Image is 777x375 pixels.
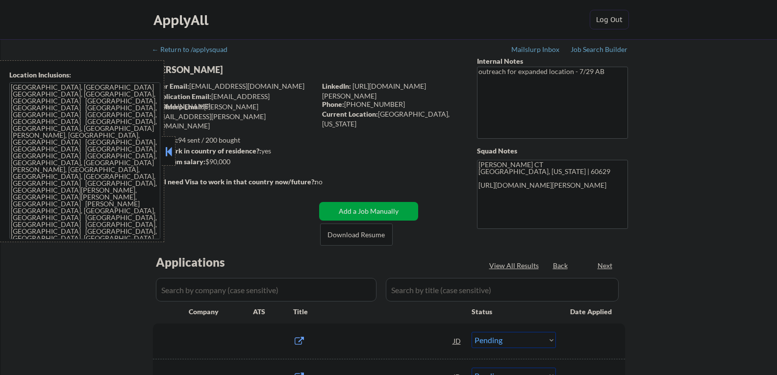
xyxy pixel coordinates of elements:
div: View All Results [489,261,542,271]
button: Download Resume [320,224,393,246]
div: yes [152,146,313,156]
div: [PERSON_NAME] [153,64,354,76]
div: Mailslurp Inbox [511,46,560,53]
input: Search by title (case sensitive) [386,278,619,301]
strong: LinkedIn: [322,82,351,90]
div: [GEOGRAPHIC_DATA], [US_STATE] [322,109,461,128]
div: Applications [156,256,253,268]
input: Search by company (case sensitive) [156,278,376,301]
a: [URL][DOMAIN_NAME][PERSON_NAME] [322,82,426,100]
div: Back [553,261,569,271]
div: ← Return to /applysquad [152,46,237,53]
div: [PERSON_NAME][EMAIL_ADDRESS][PERSON_NAME][DOMAIN_NAME] [153,102,316,131]
div: [EMAIL_ADDRESS][DOMAIN_NAME] [153,81,316,91]
div: [EMAIL_ADDRESS][DOMAIN_NAME] [153,92,316,111]
div: no [315,177,343,187]
strong: Will need Visa to work in that country now/future?: [153,177,316,186]
a: Mailslurp Inbox [511,46,560,55]
strong: Phone: [322,100,344,108]
strong: Minimum salary: [152,157,205,166]
div: ATS [253,307,293,317]
div: Status [472,302,556,320]
strong: Application Email: [153,92,211,100]
div: $90,000 [152,157,316,167]
div: Internal Notes [477,56,628,66]
div: Date Applied [570,307,613,317]
a: Job Search Builder [571,46,628,55]
div: 94 sent / 200 bought [152,135,316,145]
div: Company [189,307,253,317]
div: Title [293,307,462,317]
div: [PHONE_NUMBER] [322,100,461,109]
strong: Current Location: [322,110,378,118]
strong: Can work in country of residence?: [152,147,261,155]
div: Squad Notes [477,146,628,156]
a: ← Return to /applysquad [152,46,237,55]
div: Next [598,261,613,271]
button: Add a Job Manually [319,202,418,221]
div: Job Search Builder [571,46,628,53]
div: ApplyAll [153,12,211,28]
div: Location Inclusions: [9,70,160,80]
div: JD [452,332,462,350]
strong: Mailslurp Email: [153,102,204,111]
button: Log Out [590,10,629,29]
